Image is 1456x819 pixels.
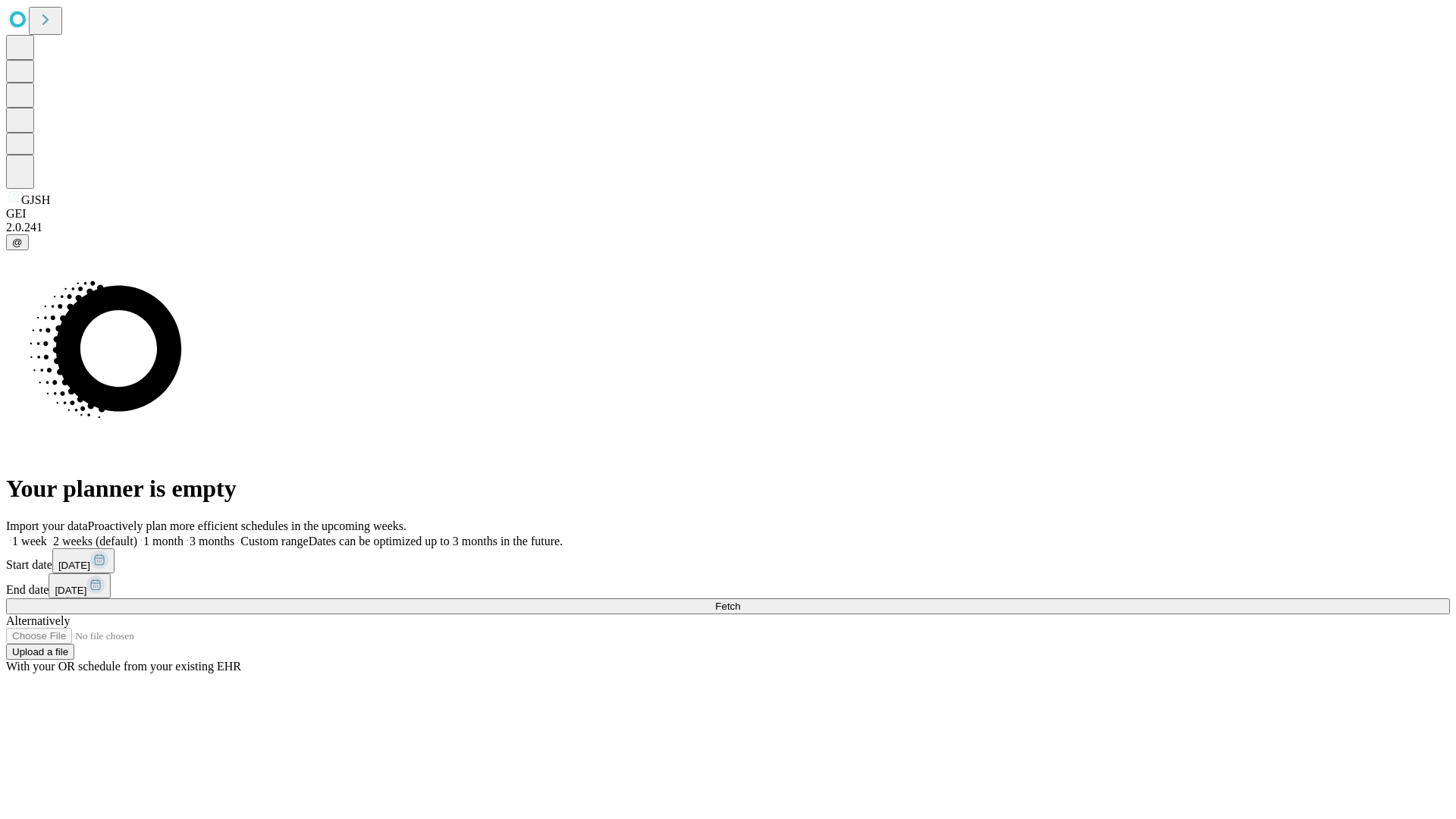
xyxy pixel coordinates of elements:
span: Import your data [6,519,88,532]
span: GJSH [21,193,50,206]
span: 1 week [12,535,47,548]
div: End date [6,573,1450,598]
span: 3 months [190,535,234,548]
span: Fetch [715,601,740,612]
div: 2.0.241 [6,221,1450,234]
button: [DATE] [49,573,111,598]
span: [DATE] [58,560,90,571]
div: Start date [6,548,1450,573]
span: [DATE] [55,585,86,596]
span: @ [12,237,23,248]
button: Upload a file [6,644,74,660]
span: Dates can be optimized up to 3 months in the future. [309,535,563,548]
button: Fetch [6,598,1450,614]
button: @ [6,234,29,250]
span: With your OR schedule from your existing EHR [6,660,241,673]
span: Custom range [240,535,308,548]
div: GEI [6,207,1450,221]
h1: Your planner is empty [6,475,1450,503]
span: 2 weeks (default) [53,535,137,548]
button: [DATE] [52,548,115,573]
span: Proactively plan more efficient schedules in the upcoming weeks. [88,519,406,532]
span: 1 month [143,535,184,548]
span: Alternatively [6,614,70,627]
